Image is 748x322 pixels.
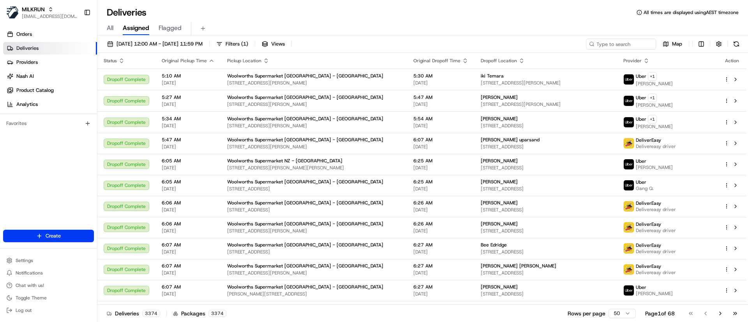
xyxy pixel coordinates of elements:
span: Orders [16,31,32,38]
span: [DATE] [413,228,468,234]
button: +1 [648,93,657,102]
img: delivereasy_logo.png [624,201,634,211]
span: [DATE] [162,228,215,234]
img: delivereasy_logo.png [624,243,634,253]
a: Analytics [3,98,97,111]
button: Refresh [731,39,742,49]
span: Chat with us! [16,282,44,289]
span: Uber [636,116,646,122]
div: Packages [173,310,226,317]
span: [STREET_ADDRESS] [481,207,611,213]
span: DeliverEasy [636,242,661,248]
span: [DATE] [413,270,468,276]
p: Rows per page [568,310,605,317]
span: Original Dropoff Time [413,58,460,64]
a: Product Catalog [3,84,97,97]
button: Log out [3,305,94,316]
span: [PERSON_NAME] [481,221,518,227]
span: Woolworths Supermarket [GEOGRAPHIC_DATA] - [GEOGRAPHIC_DATA] [227,116,383,122]
span: [DATE] [413,101,468,107]
span: [DATE] [162,144,215,150]
span: Product Catalog [16,87,54,94]
span: Uber [636,179,646,185]
div: Action [724,58,740,64]
span: ( 1 ) [241,40,248,48]
span: 6:26 AM [413,200,468,206]
img: uber-new-logo.jpeg [624,180,634,190]
button: +1 [648,72,657,81]
img: delivereasy_logo.png [624,264,634,274]
span: Woolworths Supermarket [GEOGRAPHIC_DATA] - [GEOGRAPHIC_DATA] [227,94,383,100]
span: [DATE] [162,270,215,276]
span: 6:25 AM [413,158,468,164]
button: Notifications [3,267,94,278]
span: [STREET_ADDRESS] [227,186,401,192]
img: uber-new-logo.jpeg [624,117,634,127]
span: iki Temara [481,73,504,79]
span: [STREET_ADDRESS][PERSON_NAME] [227,270,401,276]
span: [DATE] [162,80,215,86]
span: [DATE] [162,186,215,192]
span: Woolworths Supermarket [GEOGRAPHIC_DATA] - [GEOGRAPHIC_DATA] [227,200,383,206]
span: [PERSON_NAME] [636,164,673,171]
span: [PERSON_NAME] [636,81,673,87]
span: MILKRUN [22,5,45,13]
span: DeliverEasy [636,221,661,227]
span: Woolworths Supermarket [GEOGRAPHIC_DATA] - [GEOGRAPHIC_DATA] [227,73,383,79]
span: [STREET_ADDRESS][PERSON_NAME][PERSON_NAME] [227,165,401,171]
span: Notifications [16,270,43,276]
span: [DATE] 12:00 AM - [DATE] 11:59 PM [116,40,203,48]
span: Woolworths Supermarket [GEOGRAPHIC_DATA] - [GEOGRAPHIC_DATA] [227,242,383,248]
span: [DATE] [162,165,215,171]
span: [EMAIL_ADDRESS][DOMAIN_NAME] [22,13,78,19]
span: [PERSON_NAME] [481,284,518,290]
img: uber-new-logo.jpeg [624,285,634,296]
span: [STREET_ADDRESS][PERSON_NAME] [481,101,611,107]
img: MILKRUN [6,6,19,19]
div: Page 1 of 68 [645,310,675,317]
span: Nash AI [16,73,34,80]
span: Providers [16,59,38,66]
span: Filters [226,40,248,48]
span: [PERSON_NAME] [PERSON_NAME] [481,263,556,269]
span: Deliveries [16,45,39,52]
span: DeliverEasy [636,200,661,206]
button: Chat with us! [3,280,94,291]
img: uber-new-logo.jpeg [624,159,634,169]
span: [PERSON_NAME] [636,123,673,130]
div: 3374 [208,310,226,317]
span: [STREET_ADDRESS][PERSON_NAME] [227,228,401,234]
span: Woolworths Supermarket NZ - [GEOGRAPHIC_DATA] [227,158,342,164]
a: Orders [3,28,97,40]
span: 5:10 AM [162,73,215,79]
span: 5:27 AM [162,94,215,100]
span: [DATE] [413,80,468,86]
span: [DATE] [413,186,468,192]
span: 6:07 AM [413,137,468,143]
span: Gang Q. [636,185,654,192]
span: 6:26 AM [413,221,468,227]
span: All [107,23,113,33]
button: Filters(1) [213,39,252,49]
span: Original Pickup Time [162,58,207,64]
span: [PERSON_NAME] [481,116,518,122]
button: Views [258,39,288,49]
img: uber-new-logo.jpeg [624,96,634,106]
span: [PERSON_NAME] [636,290,673,297]
button: Map [659,39,686,49]
span: Assigned [123,23,149,33]
span: Log out [16,307,32,313]
span: [DATE] [413,207,468,213]
span: Woolworths Supermarket [GEOGRAPHIC_DATA] - [GEOGRAPHIC_DATA] [227,221,383,227]
span: [STREET_ADDRESS] [481,144,611,150]
span: [DATE] [413,249,468,255]
span: [STREET_ADDRESS] [481,228,611,234]
span: [STREET_ADDRESS][PERSON_NAME] [227,101,401,107]
span: 6:07 AM [162,263,215,269]
span: [DATE] [413,123,468,129]
span: [STREET_ADDRESS] [481,291,611,297]
span: Delivereasy driver [636,227,676,234]
span: [STREET_ADDRESS][PERSON_NAME] [481,80,611,86]
span: Provider [623,58,642,64]
span: 6:27 AM [413,263,468,269]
